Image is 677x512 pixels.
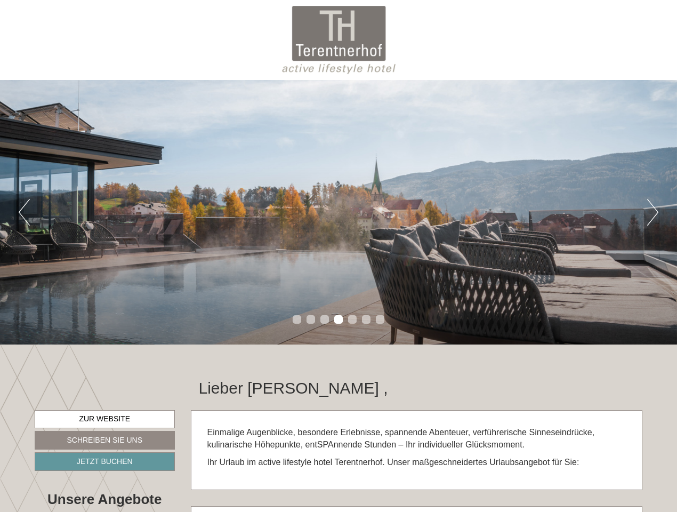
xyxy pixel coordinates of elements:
[35,452,175,471] a: Jetzt buchen
[647,199,658,226] button: Next
[207,457,626,469] p: Ihr Urlaub im active lifestyle hotel Terentnerhof. Unser maßgeschneidertes Urlaubsangebot für Sie:
[35,490,175,509] div: Unsere Angebote
[35,410,175,428] a: Zur Website
[19,199,30,226] button: Previous
[207,427,626,451] p: Einmalige Augenblicke, besondere Erlebnisse, spannende Abenteuer, verführerische Sinneseindrücke,...
[35,431,175,450] a: Schreiben Sie uns
[199,379,388,397] h1: Lieber [PERSON_NAME] ,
